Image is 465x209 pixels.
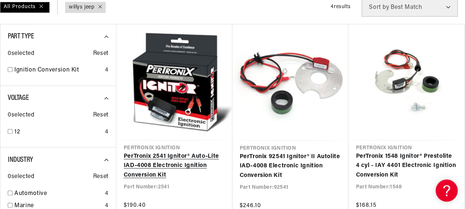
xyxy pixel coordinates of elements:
[8,111,34,120] span: 0 selected
[8,172,34,182] span: 0 selected
[14,128,102,137] a: 12
[240,152,341,181] a: PerTronix 92541 Ignitor® II Autolite IAD-4008 Electronic Ignition Conversion Kit
[8,94,29,102] span: Voltage
[8,33,34,40] span: Part Type
[93,111,109,120] span: Reset
[69,3,95,11] a: willys jeep
[369,4,389,10] span: Sort by
[331,4,350,10] span: 4 results
[14,66,102,75] a: Ignition Conversion Kit
[105,66,109,75] div: 4
[105,189,109,199] div: 4
[105,128,109,137] div: 4
[8,156,33,164] span: Industry
[8,49,34,59] span: 0 selected
[124,152,225,180] a: PerTronix 2541 Ignitor® Auto-Lite IAD-4008 Electronic Ignition Conversion Kit
[14,189,102,199] a: Automotive
[356,152,457,180] a: PerTronix 1548 Ignitor® Prestolite 4 cyl - IAY 4401 Electronic Ignition Conversion Kit
[93,172,109,182] span: Reset
[93,49,109,59] span: Reset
